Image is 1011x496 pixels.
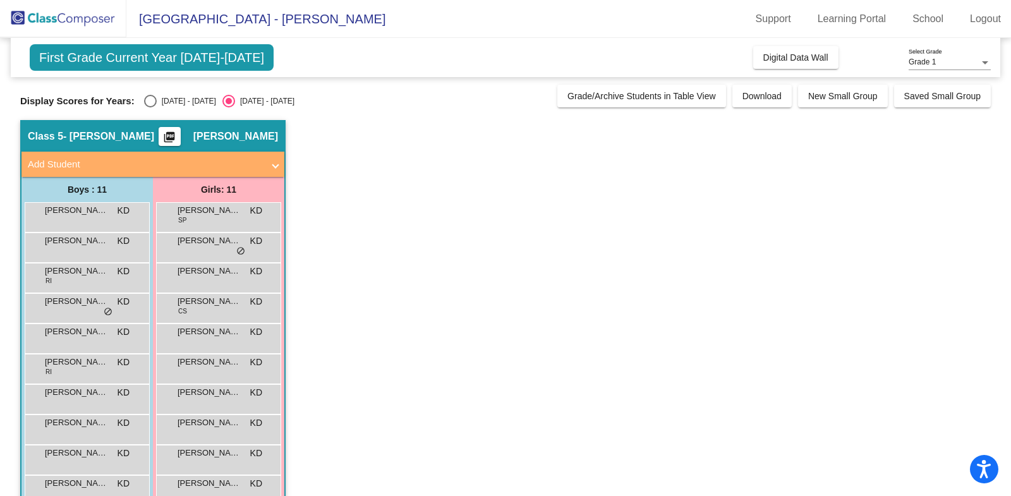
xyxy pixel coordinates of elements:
span: CS [178,306,187,316]
span: KD [250,234,262,248]
span: [PERSON_NAME] [45,356,108,368]
span: [PERSON_NAME] [45,386,108,399]
span: KD [250,295,262,308]
span: KD [250,386,262,399]
span: KD [118,356,130,369]
span: [GEOGRAPHIC_DATA] - [PERSON_NAME] [126,9,385,29]
span: KD [118,204,130,217]
span: [PERSON_NAME] [193,130,278,143]
span: [PERSON_NAME] [178,265,241,277]
span: Download [742,91,782,101]
span: [PERSON_NAME] [45,265,108,277]
span: RI [45,276,52,286]
span: do_not_disturb_alt [104,307,112,317]
span: [PERSON_NAME] [45,416,108,429]
span: KD [118,447,130,460]
span: [PERSON_NAME] [45,447,108,459]
div: [DATE] - [DATE] [235,95,294,107]
button: Print Students Details [159,127,181,146]
span: [PERSON_NAME] [45,204,108,217]
mat-panel-title: Add Student [28,157,263,172]
mat-icon: picture_as_pdf [162,131,177,148]
span: KD [250,477,262,490]
span: KD [250,416,262,430]
span: KD [250,447,262,460]
span: Grade/Archive Students in Table View [567,91,716,101]
a: Learning Portal [808,9,897,29]
span: [PERSON_NAME] [178,386,241,399]
span: KD [250,265,262,278]
span: RI [45,367,52,377]
div: Girls: 11 [153,177,284,202]
button: New Small Group [798,85,888,107]
span: Class 5 [28,130,63,143]
div: [DATE] - [DATE] [157,95,216,107]
span: KD [250,204,262,217]
a: School [902,9,953,29]
span: Digital Data Wall [763,52,828,63]
span: KD [118,386,130,399]
span: [PERSON_NAME] [178,295,241,308]
span: Saved Small Group [904,91,981,101]
button: Digital Data Wall [753,46,838,69]
span: KD [118,416,130,430]
a: Logout [960,9,1011,29]
div: Boys : 11 [21,177,153,202]
span: [PERSON_NAME] [178,234,241,247]
span: KD [118,295,130,308]
span: [PERSON_NAME] [PERSON_NAME] [45,325,108,338]
button: Grade/Archive Students in Table View [557,85,726,107]
span: [PERSON_NAME] [45,295,108,308]
span: [PERSON_NAME] [178,416,241,429]
button: Download [732,85,792,107]
mat-radio-group: Select an option [144,95,294,107]
span: KD [118,477,130,490]
span: Grade 1 [909,57,936,66]
span: SP [178,215,186,225]
span: [PERSON_NAME] [45,477,108,490]
span: KD [118,325,130,339]
span: First Grade Current Year [DATE]-[DATE] [30,44,274,71]
span: - [PERSON_NAME] [63,130,154,143]
span: [PERSON_NAME] [178,325,241,338]
span: [PERSON_NAME] [178,447,241,459]
span: do_not_disturb_alt [236,246,245,257]
button: Saved Small Group [894,85,991,107]
span: [PERSON_NAME] [178,356,241,368]
a: Support [746,9,801,29]
span: KD [118,234,130,248]
span: [PERSON_NAME] [178,477,241,490]
span: KD [118,265,130,278]
mat-expansion-panel-header: Add Student [21,152,284,177]
span: [PERSON_NAME] [178,204,241,217]
span: KD [250,325,262,339]
span: Display Scores for Years: [20,95,135,107]
span: KD [250,356,262,369]
span: New Small Group [808,91,878,101]
span: [PERSON_NAME] [45,234,108,247]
